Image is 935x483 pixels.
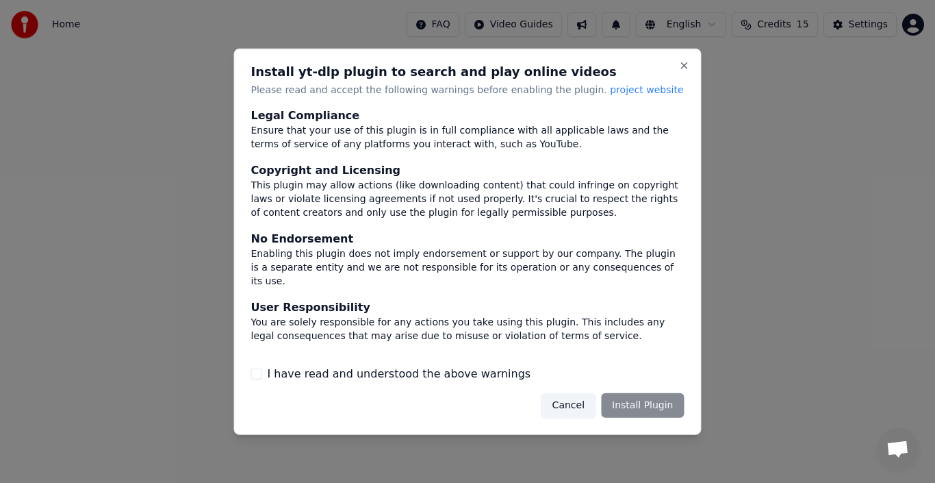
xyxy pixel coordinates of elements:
div: Enabling this plugin does not imply endorsement or support by our company. The plugin is a separa... [251,247,684,288]
h2: Install yt-dlp plugin to search and play online videos [251,65,684,77]
span: project website [610,84,683,95]
p: Please read and accept the following warnings before enabling the plugin. [251,83,684,97]
div: Copyright and Licensing [251,162,684,179]
div: Legal Compliance [251,108,684,124]
label: I have read and understood the above warnings [268,366,531,382]
div: This plugin may allow actions (like downloading content) that could infringe on copyright laws or... [251,179,684,220]
div: No Endorsement [251,231,684,247]
button: Cancel [541,393,595,418]
div: Ensure that your use of this plugin is in full compliance with all applicable laws and the terms ... [251,124,684,151]
div: User Responsibility [251,299,684,316]
div: You are solely responsible for any actions you take using this plugin. This includes any legal co... [251,316,684,343]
